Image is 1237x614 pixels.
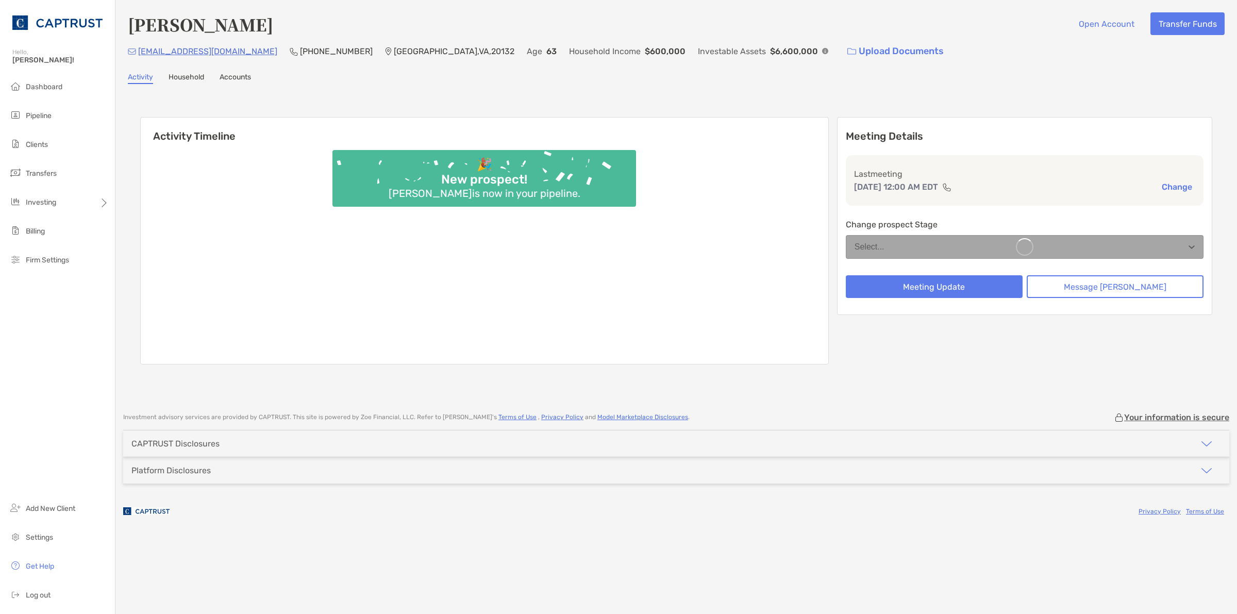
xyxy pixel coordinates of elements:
span: Log out [26,591,51,600]
p: $6,600,000 [770,45,818,58]
p: [PHONE_NUMBER] [300,45,373,58]
button: Open Account [1071,12,1142,35]
p: Age [527,45,542,58]
p: Meeting Details [846,130,1203,143]
span: Add New Client [26,504,75,513]
span: Pipeline [26,111,52,120]
img: billing icon [9,224,22,237]
h4: [PERSON_NAME] [128,12,273,36]
img: icon arrow [1200,438,1213,450]
p: Last meeting [854,168,1195,180]
button: Change [1159,181,1195,192]
a: Privacy Policy [1139,508,1181,515]
div: CAPTRUST Disclosures [131,439,220,449]
h6: Activity Timeline [141,118,828,142]
img: company logo [123,500,170,523]
img: clients icon [9,138,22,150]
img: investing icon [9,195,22,208]
a: Accounts [220,73,251,84]
a: Terms of Use [1186,508,1224,515]
p: Investment advisory services are provided by CAPTRUST . This site is powered by Zoe Financial, LL... [123,413,690,421]
p: [GEOGRAPHIC_DATA] , VA , 20132 [394,45,514,58]
span: Settings [26,533,53,542]
div: 🎉 [473,157,496,172]
div: New prospect! [437,172,531,187]
span: Clients [26,140,48,149]
img: CAPTRUST Logo [12,4,103,41]
p: [DATE] 12:00 AM EDT [854,180,938,193]
div: [PERSON_NAME] is now in your pipeline. [385,187,584,200]
a: Privacy Policy [541,413,583,421]
img: pipeline icon [9,109,22,121]
p: Change prospect Stage [846,218,1203,231]
button: Message [PERSON_NAME] [1027,275,1203,298]
button: Transfer Funds [1150,12,1225,35]
span: Get Help [26,562,54,571]
a: Activity [128,73,153,84]
p: [EMAIL_ADDRESS][DOMAIN_NAME] [138,45,277,58]
a: Model Marketplace Disclosures [597,413,688,421]
p: Your information is secure [1124,412,1229,422]
button: Meeting Update [846,275,1023,298]
img: transfers icon [9,167,22,179]
a: Upload Documents [841,40,950,62]
img: add_new_client icon [9,502,22,514]
img: Location Icon [385,47,392,56]
img: communication type [942,183,951,191]
img: button icon [847,48,856,55]
span: [PERSON_NAME]! [12,56,109,64]
img: settings icon [9,530,22,543]
span: Firm Settings [26,256,69,264]
span: Investing [26,198,56,207]
img: dashboard icon [9,80,22,92]
img: firm-settings icon [9,253,22,265]
p: 63 [546,45,557,58]
span: Transfers [26,169,57,178]
img: icon arrow [1200,464,1213,477]
img: logout icon [9,588,22,601]
img: Phone Icon [290,47,298,56]
p: $600,000 [645,45,686,58]
div: Platform Disclosures [131,466,211,475]
p: Investable Assets [698,45,766,58]
a: Terms of Use [498,413,537,421]
img: Email Icon [128,48,136,55]
img: Info Icon [822,48,828,54]
a: Household [169,73,204,84]
span: Dashboard [26,82,62,91]
span: Billing [26,227,45,236]
img: get-help icon [9,559,22,572]
p: Household Income [569,45,641,58]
